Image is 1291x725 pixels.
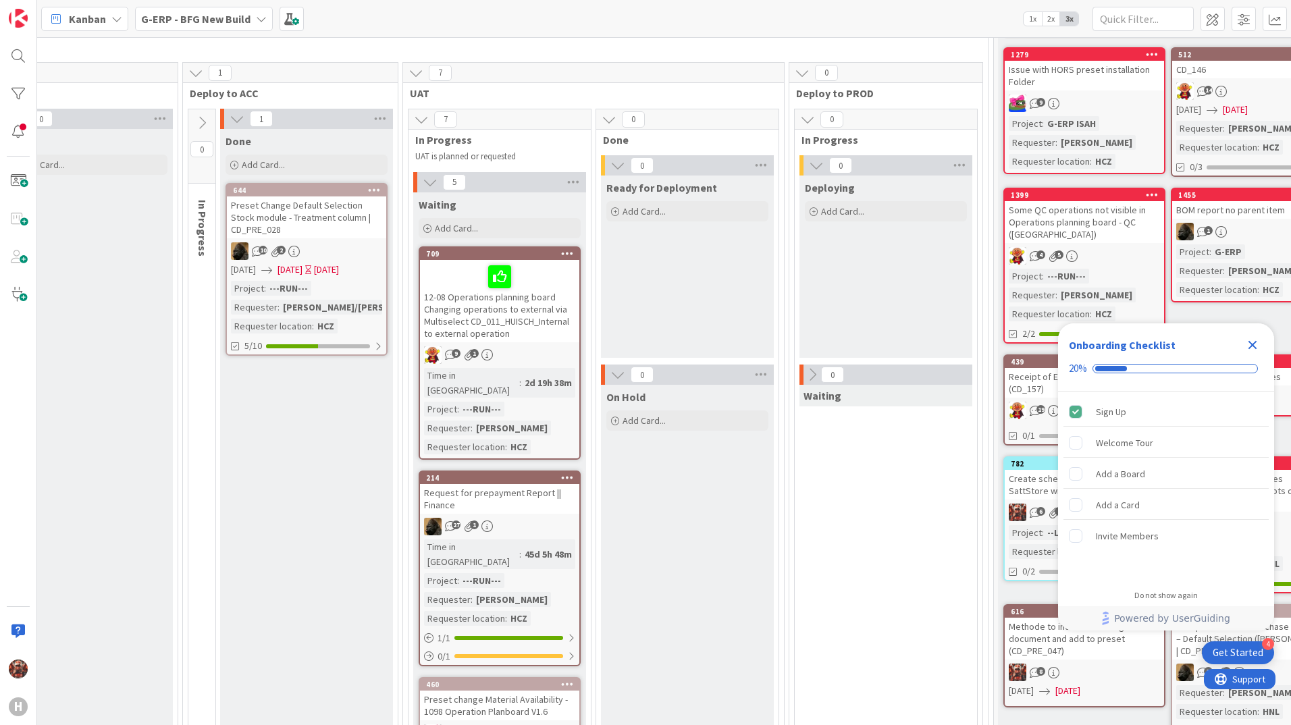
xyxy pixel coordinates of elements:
[821,205,864,217] span: Add Card...
[1055,250,1063,259] span: 5
[1024,12,1042,26] span: 1x
[1009,135,1055,150] div: Requester
[1005,189,1164,243] div: 1399Some QC operations not visible in Operations planning board - QC ([GEOGRAPHIC_DATA])
[457,402,459,417] span: :
[1005,95,1164,112] div: JK
[209,65,232,81] span: 1
[420,472,579,484] div: 214
[1096,528,1159,544] div: Invite Members
[419,198,456,211] span: Waiting
[1011,607,1164,616] div: 616
[1190,160,1203,174] span: 0/3
[631,367,654,383] span: 0
[1257,704,1259,719] span: :
[801,133,960,146] span: In Progress
[266,281,311,296] div: ---RUN---
[1003,47,1165,174] a: 1279Issue with HORS preset installation FolderJKProject:G-ERP ISAHRequester:[PERSON_NAME]Requeste...
[1036,667,1045,676] span: 8
[1044,116,1099,131] div: G-ERP ISAH
[420,678,579,720] div: 460Preset change Material Availability - 1098 Operation Planboard V1.6
[1005,458,1164,470] div: 782
[1063,428,1269,458] div: Welcome Tour is incomplete.
[1011,190,1164,200] div: 1399
[1092,154,1115,169] div: HCZ
[190,86,381,100] span: Deploy to ACC
[419,471,581,666] a: 214Request for prepayment Report || FinanceNDTime in [GEOGRAPHIC_DATA]:45d 5h 48mProject:---RUN--...
[420,472,579,514] div: 214Request for prepayment Report || Finance
[623,414,666,427] span: Add Card...
[1003,188,1165,344] a: 1399Some QC operations not visible in Operations planning board - QC ([GEOGRAPHIC_DATA])LCProject...
[1222,667,1231,676] span: 3
[1005,504,1164,521] div: JK
[1009,269,1042,284] div: Project
[420,260,579,342] div: 12-08 Operations planning board Changing operations to external via Multiselect CD_011_HUISCH_Int...
[623,205,666,217] span: Add Card...
[1009,544,1090,559] div: Requester location
[452,520,460,529] span: 27
[1176,103,1201,117] span: [DATE]
[69,11,106,27] span: Kanban
[259,246,267,254] span: 10
[1176,82,1194,100] img: LC
[424,402,457,417] div: Project
[250,111,273,127] span: 1
[1090,154,1092,169] span: :
[1005,606,1164,618] div: 616
[1069,362,1263,375] div: Checklist progress: 20%
[471,592,473,607] span: :
[507,611,531,626] div: HCZ
[1022,564,1035,579] span: 0/2
[28,2,61,18] span: Support
[1005,470,1164,500] div: Create scheduled reboot of SattStore with monitoring Pim+
[1009,306,1090,321] div: Requester location
[9,9,28,28] img: Visit kanbanzone.com
[470,349,479,358] span: 1
[9,697,28,716] div: H
[1204,226,1213,235] span: 1
[519,547,521,562] span: :
[1005,189,1164,201] div: 1399
[622,111,645,128] span: 0
[1022,429,1035,443] span: 0/1
[1009,116,1042,131] div: Project
[1176,121,1223,136] div: Requester
[1009,288,1055,302] div: Requester
[1005,201,1164,243] div: Some QC operations not visible in Operations planning board - QC ([GEOGRAPHIC_DATA])
[1009,684,1034,698] span: [DATE]
[473,421,551,435] div: [PERSON_NAME]
[277,246,286,254] span: 2
[410,86,767,100] span: UAT
[190,141,213,157] span: 0
[1057,135,1136,150] div: [PERSON_NAME]
[438,649,450,664] span: 0 / 1
[1223,263,1225,278] span: :
[1005,247,1164,265] div: LC
[278,300,280,315] span: :
[1009,154,1090,169] div: Requester location
[420,248,579,260] div: 709
[429,65,452,81] span: 7
[242,159,285,171] span: Add Card...
[1176,685,1223,700] div: Requester
[233,186,386,195] div: 644
[434,111,457,128] span: 7
[22,159,65,171] span: Add Card...
[1005,356,1164,368] div: 439
[1176,704,1257,719] div: Requester location
[1262,638,1274,650] div: 4
[1055,684,1080,698] span: [DATE]
[1063,521,1269,551] div: Invite Members is incomplete.
[1060,12,1078,26] span: 3x
[1063,397,1269,427] div: Sign Up is complete.
[1065,606,1267,630] a: Powered by UserGuiding
[519,375,521,390] span: :
[1036,507,1045,516] span: 6
[507,439,531,454] div: HCZ
[505,439,507,454] span: :
[1009,95,1026,112] img: JK
[420,678,579,691] div: 460
[1058,323,1274,630] div: Checklist Container
[314,319,338,333] div: HCZ
[420,691,579,720] div: Preset change Material Availability - 1098 Operation Planboard V1.6
[424,539,519,569] div: Time in [GEOGRAPHIC_DATA]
